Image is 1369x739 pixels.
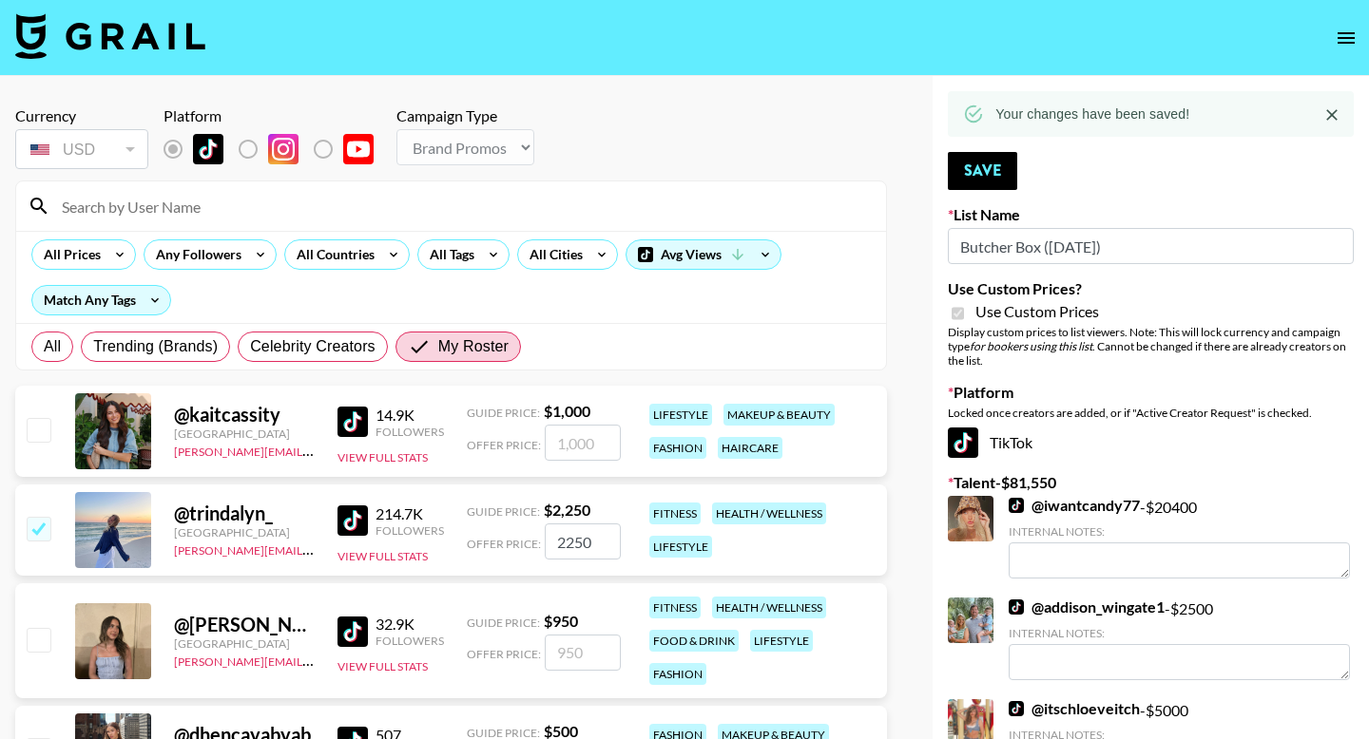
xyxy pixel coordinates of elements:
[285,240,378,269] div: All Countries
[970,339,1092,353] em: for bookers using this list
[544,402,590,420] strong: $ 1,000
[712,597,826,618] div: health / wellness
[376,615,444,634] div: 32.9K
[418,240,478,269] div: All Tags
[467,438,541,452] span: Offer Price:
[174,426,315,441] div: [GEOGRAPHIC_DATA]
[396,106,534,125] div: Campaign Type
[174,651,546,669] a: [PERSON_NAME][EMAIL_ADDRESS][PERSON_NAME][DOMAIN_NAME]
[193,134,223,164] img: TikTok
[337,616,368,647] img: TikTok
[1009,599,1024,615] img: TikTok
[649,502,701,524] div: fitness
[467,537,541,551] span: Offer Price:
[174,613,315,636] div: @ [PERSON_NAME]
[438,335,509,358] span: My Roster
[1009,597,1165,616] a: @addison_wingate1
[718,437,782,459] div: haircare
[649,536,712,558] div: lifestyle
[948,325,1354,368] div: Display custom prices to list viewers. Note: This will lock currency and campaign type . Cannot b...
[649,630,739,652] div: food & drink
[649,663,706,685] div: fashion
[712,502,826,524] div: health / wellness
[174,403,315,426] div: @ kaitcassity
[518,240,587,269] div: All Cities
[337,407,368,437] img: TikTok
[545,523,621,559] input: 2,250
[1318,101,1346,129] button: Close
[544,501,590,519] strong: $ 2,250
[649,437,706,459] div: fashion
[32,240,105,269] div: All Prices
[948,473,1354,492] label: Talent - $ 81,550
[174,636,315,651] div: [GEOGRAPHIC_DATA]
[948,383,1354,402] label: Platform
[174,525,315,540] div: [GEOGRAPHIC_DATA]
[337,659,428,673] button: View Full Stats
[750,630,813,652] div: lifestyle
[467,647,541,661] span: Offer Price:
[723,404,835,426] div: makeup & beauty
[948,205,1354,224] label: List Name
[467,616,540,630] span: Guide Price:
[174,441,546,459] a: [PERSON_NAME][EMAIL_ADDRESS][PERSON_NAME][DOMAIN_NAME]
[174,502,315,525] div: @ trindalyn_
[19,133,145,166] div: USD
[975,302,1099,321] span: Use Custom Prices
[32,286,170,314] div: Match Any Tags
[164,129,389,169] div: List locked to TikTok.
[1327,19,1365,57] button: open drawer
[467,406,540,420] span: Guide Price:
[1009,498,1024,513] img: TikTok
[1009,701,1024,716] img: TikTok
[15,13,205,59] img: Grail Talent
[649,404,712,426] div: lifestyle
[1009,597,1350,680] div: - $ 2500
[1009,626,1350,640] div: Internal Notes:
[627,240,781,269] div: Avg Views
[995,97,1189,131] div: Your changes have been saved!
[15,125,148,173] div: Currency is locked to USD
[544,612,578,630] strong: $ 950
[15,106,148,125] div: Currency
[93,335,218,358] span: Trending (Brands)
[268,134,299,164] img: Instagram
[44,335,61,358] span: All
[545,425,621,461] input: 1,000
[376,406,444,425] div: 14.9K
[250,335,376,358] span: Celebrity Creators
[337,450,428,464] button: View Full Stats
[1009,496,1350,578] div: - $ 20400
[948,427,978,458] img: TikTok
[376,523,444,538] div: Followers
[343,134,374,164] img: YouTube
[164,106,389,125] div: Platform
[337,549,428,563] button: View Full Stats
[649,597,701,618] div: fitness
[948,279,1354,298] label: Use Custom Prices?
[1009,524,1350,539] div: Internal Notes:
[376,634,444,648] div: Followers
[948,427,1354,458] div: TikTok
[948,406,1354,420] div: Locked once creators are added, or if "Active Creator Request" is checked.
[376,425,444,439] div: Followers
[1009,699,1140,718] a: @itschloeveitch
[376,504,444,523] div: 214.7K
[145,240,245,269] div: Any Followers
[50,191,875,221] input: Search by User Name
[337,505,368,536] img: TikTok
[948,152,1017,190] button: Save
[545,635,621,671] input: 950
[1009,496,1140,515] a: @iwantcandy77
[174,540,546,558] a: [PERSON_NAME][EMAIL_ADDRESS][PERSON_NAME][DOMAIN_NAME]
[467,504,540,519] span: Guide Price:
